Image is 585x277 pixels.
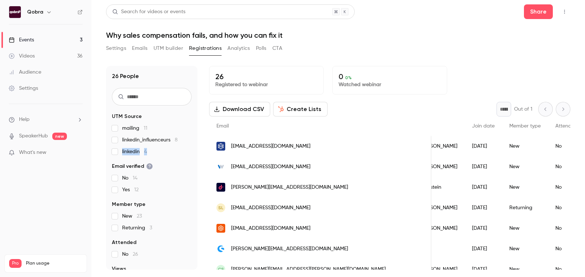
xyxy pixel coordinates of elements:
img: instawork.com [216,162,225,171]
span: [EMAIL_ADDRESS][DOMAIN_NAME] [231,163,310,171]
span: New [122,213,142,220]
span: mailing [122,125,147,132]
a: SpeakerHub [19,132,48,140]
button: UTM builder [154,43,183,54]
li: help-dropdown-opener [9,116,83,123]
div: [DATE] [465,156,502,177]
button: CTA [272,43,282,54]
span: SL [218,204,223,211]
span: 12 [134,187,139,192]
span: 3 [150,225,152,230]
div: [DATE] [465,177,502,197]
span: Join date [472,123,495,129]
p: 26 [215,72,317,81]
span: 4 [144,149,147,154]
span: Attended [555,123,578,129]
span: Returning [122,224,152,232]
div: [DATE] [465,197,502,218]
span: Help [19,116,30,123]
img: kpler.com [216,224,225,233]
img: Qobra [9,6,21,18]
div: Events [9,36,34,44]
span: UTM Source [112,113,142,120]
img: doit.com [216,183,225,192]
span: [PERSON_NAME][EMAIL_ADDRESS][PERSON_NAME][DOMAIN_NAME] [231,266,386,273]
div: New [502,218,548,239]
div: New [502,136,548,156]
span: linkedin_influenceurs [122,136,178,144]
span: Email verified [112,163,153,170]
span: No [122,251,138,258]
span: 26 [133,252,138,257]
h6: Qobra [27,8,43,16]
span: 23 [137,214,142,219]
div: New [502,177,548,197]
div: Settings [9,85,38,92]
span: Email [216,123,229,129]
span: Attended [112,239,136,246]
div: No [548,239,585,259]
button: Registrations [189,43,222,54]
span: Member type [509,123,541,129]
span: [EMAIL_ADDRESS][DOMAIN_NAME] [231,204,310,212]
div: New [502,156,548,177]
div: Videos [9,52,35,60]
button: Emails [132,43,147,54]
span: What's new [19,149,46,156]
button: Create Lists [273,102,328,117]
div: No [548,156,585,177]
div: Audience [9,69,41,76]
div: No [548,197,585,218]
div: [DATE] [465,136,502,156]
div: No [548,177,585,197]
span: [PERSON_NAME][EMAIL_ADDRESS][DOMAIN_NAME] [231,184,348,191]
div: New [502,239,548,259]
span: Plan usage [26,261,82,266]
button: Settings [106,43,126,54]
img: novacredit.com [216,142,225,151]
span: Views [112,265,126,273]
div: Search for videos or events [112,8,185,16]
span: Member type [112,201,146,208]
span: CS [218,266,224,273]
span: [EMAIL_ADDRESS][DOMAIN_NAME] [231,143,310,150]
p: Registered to webinar [215,81,317,88]
span: [EMAIL_ADDRESS][DOMAIN_NAME] [231,225,310,232]
p: 0 [339,72,441,81]
div: No [548,218,585,239]
span: 14 [133,176,137,181]
button: Share [524,4,553,19]
span: 11 [144,126,147,131]
div: [DATE] [465,218,502,239]
span: Pro [9,259,22,268]
button: Analytics [227,43,250,54]
span: 8 [175,137,178,143]
div: [DATE] [465,239,502,259]
h1: 26 People [112,72,139,81]
button: Download CSV [209,102,270,117]
span: 0 % [345,75,352,80]
h1: Why sales compensation fails, and how you can fix it [106,31,570,40]
button: Polls [256,43,267,54]
span: new [52,133,67,140]
span: linkedin [122,148,147,155]
div: Returning [502,197,548,218]
div: No [548,136,585,156]
p: Watched webinar [339,81,441,88]
span: Yes [122,186,139,193]
span: No [122,174,137,182]
p: Out of 1 [514,106,532,113]
img: shopware.com [216,244,225,253]
span: [PERSON_NAME][EMAIL_ADDRESS][DOMAIN_NAME] [231,245,348,253]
